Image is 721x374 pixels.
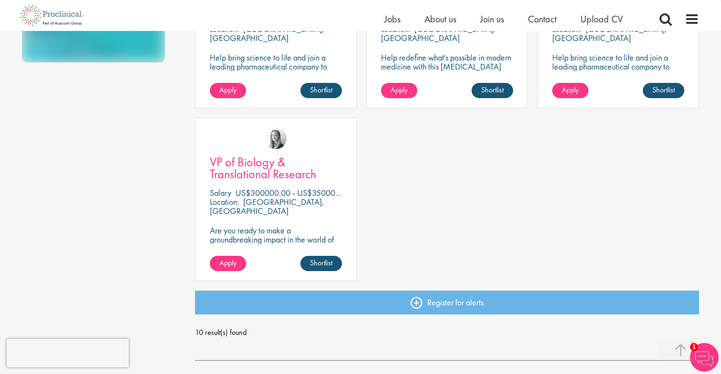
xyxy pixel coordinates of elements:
[195,291,700,314] a: Register for alerts
[210,23,324,43] p: [GEOGRAPHIC_DATA], [GEOGRAPHIC_DATA]
[219,258,237,268] span: Apply
[195,325,700,340] span: 10 result(s) found
[643,83,684,98] a: Shortlist
[210,196,324,216] p: [GEOGRAPHIC_DATA], [GEOGRAPHIC_DATA]
[210,53,342,98] p: Help bring science to life and join a leading pharmaceutical company to play a key role in delive...
[210,156,342,180] a: VP of Biology & Translational Research
[381,83,417,98] a: Apply
[300,83,342,98] a: Shortlist
[210,256,246,271] a: Apply
[480,13,504,25] a: Join us
[685,340,699,351] a: 1
[210,154,316,182] span: VP of Biology & Translational Research
[210,187,231,198] span: Salary
[391,85,408,95] span: Apply
[528,13,556,25] a: Contact
[552,23,667,43] p: [GEOGRAPHIC_DATA], [GEOGRAPHIC_DATA]
[219,85,237,95] span: Apply
[472,83,513,98] a: Shortlist
[381,53,513,80] p: Help redefine what's possible in modern medicine with this [MEDICAL_DATA] Associate Expert Scienc...
[562,85,579,95] span: Apply
[265,128,287,149] img: Sofia Amark
[690,343,698,351] span: 1
[552,83,588,98] a: Apply
[210,226,342,271] p: Are you ready to make a groundbreaking impact in the world of biotechnology? Join a growing compa...
[210,83,246,98] a: Apply
[384,13,401,25] a: Jobs
[690,343,719,372] img: Chatbot
[210,196,239,207] span: Location:
[580,13,623,25] a: Upload CV
[7,339,129,367] iframe: reCAPTCHA
[300,256,342,271] a: Shortlist
[552,53,684,98] p: Help bring science to life and join a leading pharmaceutical company to play a key role in delive...
[424,13,456,25] a: About us
[236,187,388,198] p: US$300000.00 - US$350000.00 per annum
[381,23,495,43] p: [GEOGRAPHIC_DATA], [GEOGRAPHIC_DATA]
